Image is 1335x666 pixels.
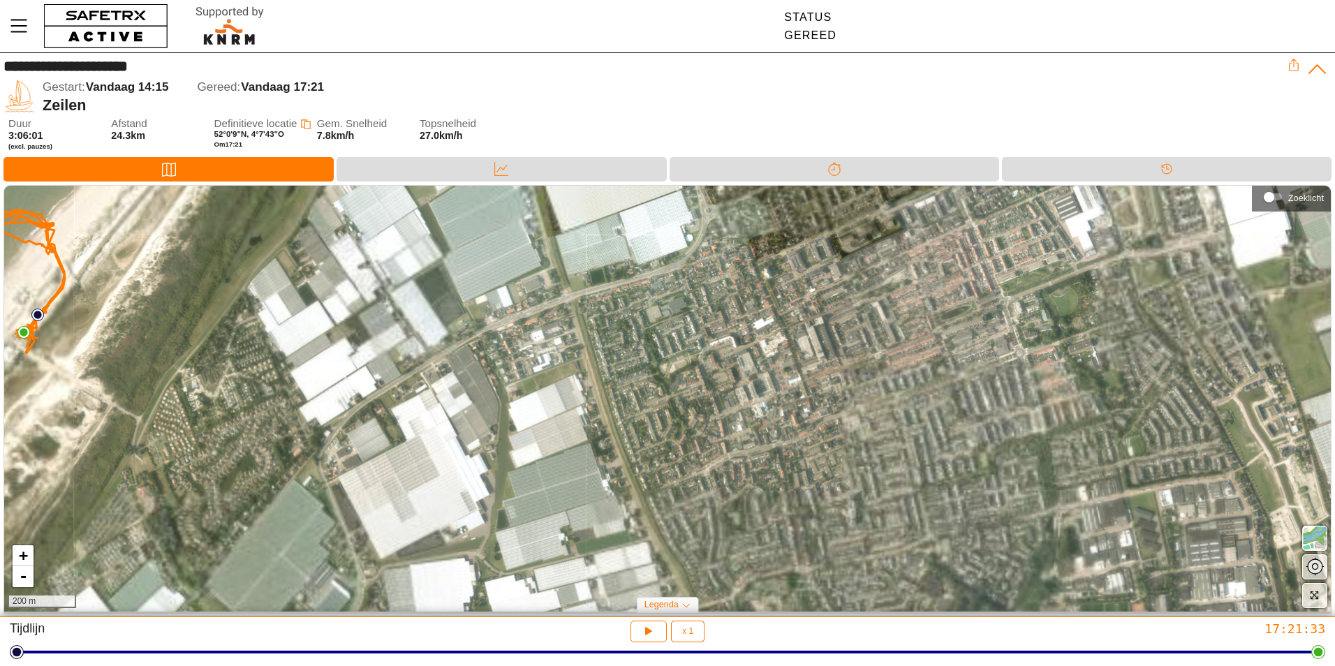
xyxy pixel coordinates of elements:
div: Kaart [3,157,334,182]
span: 27.0km/h [420,130,463,141]
span: Topsnelheid [420,118,509,130]
img: SAILING.svg [3,80,36,112]
a: Zoom in [13,545,34,566]
div: Gereed [784,29,836,42]
span: Om 17:21 [214,140,243,148]
span: 3:06:01 [8,130,43,141]
span: x 1 [682,627,693,635]
div: Tijdlijn [1002,157,1332,182]
img: PathEnd.svg [17,326,30,339]
div: 200 m [8,595,76,608]
img: RescueLogo.svg [179,3,280,49]
span: Duur [8,118,98,130]
div: Status [784,11,836,24]
span: Definitieve locatie [214,117,297,129]
span: Gem. Snelheid [317,118,406,130]
div: Data [337,157,666,182]
div: Splitsen [670,157,999,182]
div: 17:21:33 [891,621,1325,637]
a: Zoom out [13,566,34,587]
span: Legenda [644,600,679,609]
div: Tijdlijn [10,621,444,642]
span: Vandaag 14:15 [86,80,169,94]
div: Zoeklicht [1288,193,1324,203]
button: x 1 [671,621,705,642]
span: Gestart: [43,80,85,94]
span: Vandaag 17:21 [241,80,324,94]
span: (excl. pauzes) [8,142,98,151]
div: Zoeklicht [1259,186,1324,207]
span: 24.3km [111,130,145,141]
img: PathStart.svg [31,309,44,321]
span: 7.8km/h [317,130,355,141]
span: Gereed: [198,80,241,94]
div: Zeilen [43,96,1288,114]
span: 52°0'9"N, 4°7'43"O [214,130,285,138]
span: Afstand [111,118,200,130]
